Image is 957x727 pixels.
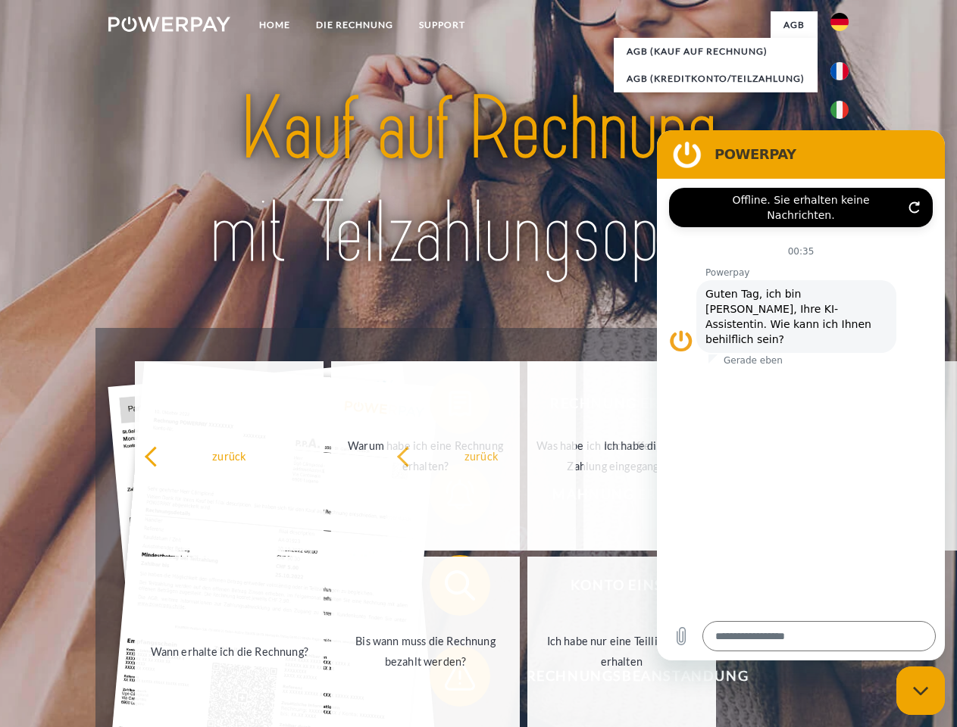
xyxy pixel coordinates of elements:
[657,130,945,660] iframe: Messaging-Fenster
[145,73,812,290] img: title-powerpay_de.svg
[246,11,303,39] a: Home
[896,666,945,715] iframe: Schaltfläche zum Öffnen des Messaging-Fensters; Konversation läuft
[771,11,818,39] a: agb
[303,11,406,39] a: DIE RECHNUNG
[830,13,849,31] img: de
[144,445,314,466] div: zurück
[340,631,511,672] div: Bis wann muss die Rechnung bezahlt werden?
[593,435,763,476] div: Ich habe die Rechnung bereits bezahlt
[108,17,230,32] img: logo-powerpay-white.svg
[614,38,818,65] a: AGB (Kauf auf Rechnung)
[830,101,849,119] img: it
[536,631,707,672] div: Ich habe nur eine Teillieferung erhalten
[406,11,478,39] a: SUPPORT
[144,641,314,661] div: Wann erhalte ich die Rechnung?
[396,445,567,466] div: zurück
[340,435,511,476] div: Warum habe ich eine Rechnung erhalten?
[830,62,849,80] img: fr
[614,65,818,92] a: AGB (Kreditkonto/Teilzahlung)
